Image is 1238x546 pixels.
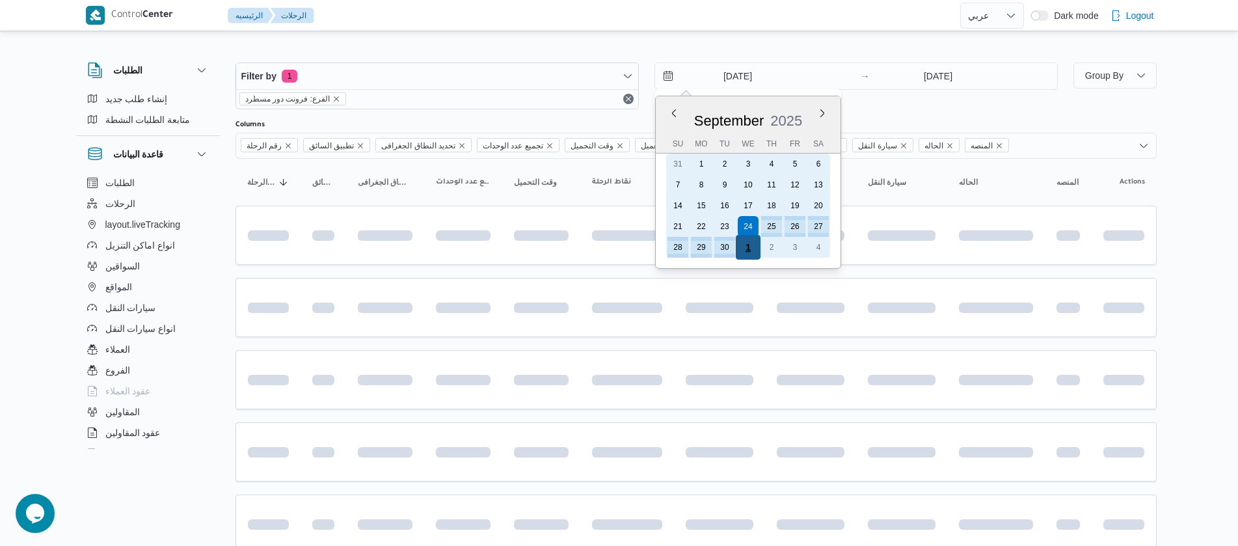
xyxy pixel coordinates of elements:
div: day-1 [691,154,712,174]
div: day-17 [738,195,759,216]
span: تحديد النطاق الجغرافى [358,177,412,187]
h3: الطلبات [113,62,142,78]
div: day-28 [667,237,688,258]
button: سيارة النقل [863,172,941,193]
div: day-4 [808,237,829,258]
div: day-26 [785,216,805,237]
span: تجميع عدد الوحدات [483,139,543,153]
span: September [693,113,764,129]
svg: Sorted in descending order [278,177,289,187]
input: Press the down key to open a popover containing a calendar. [874,63,1003,89]
button: سيارات النقل [82,297,215,318]
button: المقاولين [82,402,215,422]
span: تطبيق السائق [309,139,354,153]
span: المنصه [1056,177,1079,187]
span: رقم الرحلة [247,139,282,153]
button: عقود العملاء [82,381,215,402]
span: تطبيق السائق [303,138,370,152]
button: الرحلات [82,193,215,214]
span: Group By [1085,70,1124,81]
span: الحاله [924,139,943,153]
button: اجهزة التليفون [82,443,215,464]
button: متابعة الطلبات النشطة [82,109,215,130]
button: انواع اماكن التنزيل [82,235,215,256]
div: day-29 [691,237,712,258]
div: day-21 [667,216,688,237]
span: اجهزة التليفون [105,446,159,461]
span: الطلبات [105,175,135,191]
button: المنصه [1051,172,1085,193]
div: month-2025-09 [666,154,830,258]
button: Open list of options [1138,141,1149,151]
div: day-20 [808,195,829,216]
div: Button. Open the year selector. 2025 is currently selected. [770,112,803,130]
div: day-1 [735,235,760,260]
button: Remove وقت التحميل from selection in this group [616,142,624,150]
span: 1 active filters [282,70,297,83]
span: رقم الرحلة; Sorted in descending order [247,177,276,187]
span: تجميع عدد الوحدات [477,138,559,152]
div: day-31 [667,154,688,174]
button: المواقع [82,277,215,297]
div: day-2 [761,237,782,258]
span: تطبيق السائق [312,177,334,187]
button: Remove الحاله from selection in this group [946,142,954,150]
span: العملاء [105,342,130,357]
button: الطلبات [87,62,209,78]
div: day-2 [714,154,735,174]
span: انواع سيارات النقل [105,321,176,336]
span: سيارة النقل [868,177,906,187]
button: Group By [1073,62,1157,89]
span: العميل [641,139,662,153]
button: الرئيسيه [228,8,273,23]
div: day-22 [691,216,712,237]
div: day-9 [714,174,735,195]
button: قاعدة البيانات [87,146,209,162]
button: remove selected entity [332,95,340,103]
div: We [738,135,759,153]
span: Filter by [241,68,276,84]
div: day-6 [808,154,829,174]
span: الفرع: فرونت دور مسطرد [239,92,346,105]
span: العميل [635,138,679,152]
div: day-16 [714,195,735,216]
button: Remove تحديد النطاق الجغرافى from selection in this group [458,142,466,150]
div: → [861,72,870,81]
button: تطبيق السائق [307,172,340,193]
div: Mo [691,135,712,153]
h3: قاعدة البيانات [113,146,164,162]
div: day-18 [761,195,782,216]
span: تجميع عدد الوحدات [436,177,491,187]
div: day-3 [738,154,759,174]
button: Remove رقم الرحلة from selection in this group [284,142,292,150]
button: انواع سيارات النقل [82,318,215,339]
div: day-4 [761,154,782,174]
div: day-8 [691,174,712,195]
div: day-19 [785,195,805,216]
button: Next month [817,108,828,118]
button: الرحلات [271,8,314,23]
button: Remove تطبيق السائق from selection in this group [357,142,364,150]
button: الطلبات [82,172,215,193]
button: Remove [621,91,636,107]
div: Sa [808,135,829,153]
span: الفروع [105,362,130,378]
div: day-30 [714,237,735,258]
input: Press the down key to enter a popover containing a calendar. Press the escape key to close the po... [655,63,803,89]
span: الرحلات [105,196,135,212]
span: layout.liveTracking [105,217,180,232]
span: سيارة النقل [858,139,896,153]
button: Remove سيارة النقل from selection in this group [900,142,908,150]
span: وقت التحميل [571,139,613,153]
span: تحديد النطاق الجغرافى [375,138,472,152]
button: layout.liveTracking [82,214,215,235]
div: day-27 [808,216,829,237]
span: Logout [1126,8,1154,23]
div: day-14 [667,195,688,216]
span: المنصه [965,138,1009,152]
div: Su [667,135,688,153]
div: Button. Open the month selector. September is currently selected. [693,112,764,130]
div: day-24 [738,216,759,237]
div: day-3 [785,237,805,258]
button: وقت التحميل [509,172,574,193]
